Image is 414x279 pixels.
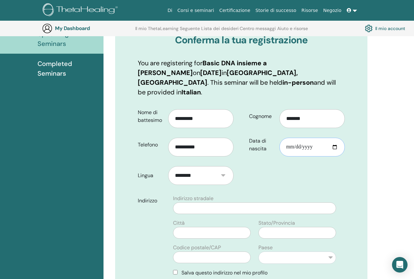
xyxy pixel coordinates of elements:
[138,34,345,46] h3: Conferma la tua registrazione
[173,244,221,252] label: Codice postale/CAP
[282,78,314,87] b: in-person
[138,69,298,87] b: [GEOGRAPHIC_DATA], [GEOGRAPHIC_DATA]
[200,69,222,77] b: [DATE]
[240,26,276,36] a: Centro messaggi
[133,106,168,126] label: Nome di battesimo
[138,59,267,77] b: Basic DNA insieme a [PERSON_NAME]
[258,219,295,227] label: Stato/Provincia
[244,135,279,155] label: Data di nascita
[181,269,267,276] span: Salva questo indirizzo nel mio profilo
[201,26,239,36] a: Lista dei desideri
[55,25,120,31] h3: My Dashboard
[173,219,185,227] label: Città
[181,88,201,96] b: Italian
[175,5,217,16] a: Corsi e seminari
[258,244,273,252] label: Paese
[138,58,345,97] p: You are registering for on in . This seminar will be held and will be provided in .
[133,169,168,182] label: Lingua
[165,5,175,16] a: Di
[392,257,408,273] div: Open Intercom Messenger
[173,195,213,202] label: Indirizzo stradale
[217,5,253,16] a: Certificazione
[133,139,168,151] label: Telefono
[253,5,299,16] a: Storie di successo
[244,110,279,123] label: Cognome
[42,23,52,34] img: generic-user-icon.jpg
[180,26,200,36] a: Seguente
[135,26,179,36] a: Il mio ThetaLearning
[277,26,308,36] a: Aiuto e risorse
[299,5,321,16] a: Risorse
[365,23,405,34] a: Il mio account
[321,5,344,16] a: Negozio
[133,195,169,207] label: Indirizzo
[38,59,98,78] span: Completed Seminars
[43,3,120,18] img: logo.png
[38,29,95,48] span: Upcoming Seminars
[365,23,373,34] img: cog.svg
